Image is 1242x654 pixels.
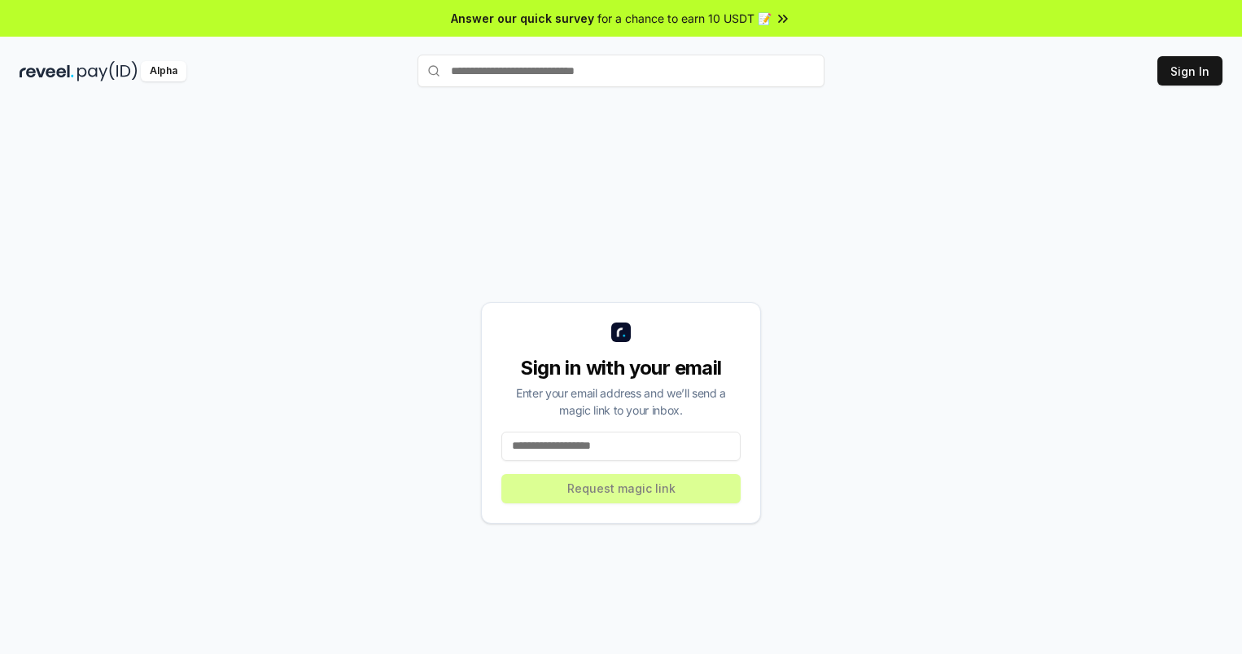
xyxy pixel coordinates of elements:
div: Sign in with your email [501,355,741,381]
div: Enter your email address and we’ll send a magic link to your inbox. [501,384,741,419]
div: Alpha [141,61,186,81]
img: reveel_dark [20,61,74,81]
button: Sign In [1157,56,1222,86]
span: for a chance to earn 10 USDT 📝 [597,10,772,27]
img: logo_small [611,323,631,342]
img: pay_id [77,61,138,81]
span: Answer our quick survey [451,10,594,27]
